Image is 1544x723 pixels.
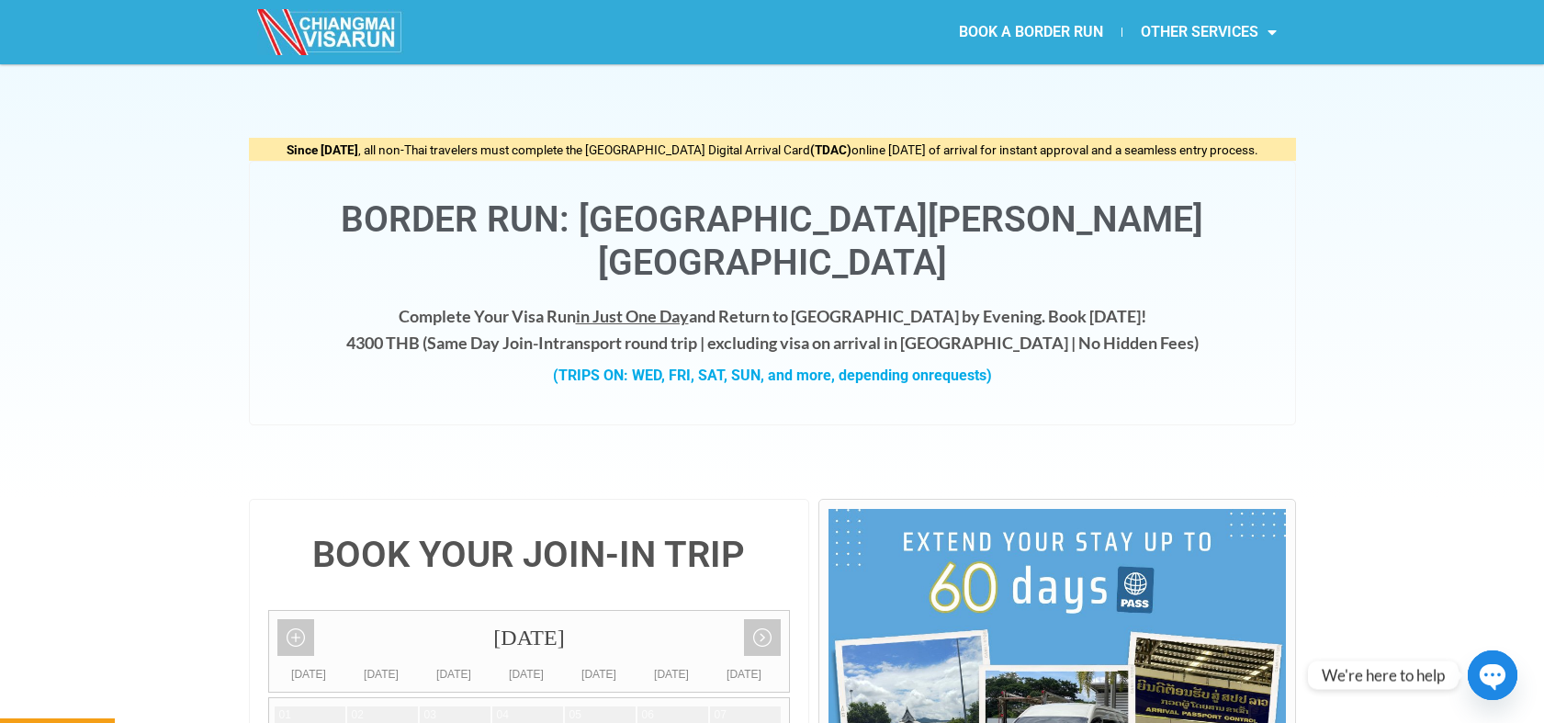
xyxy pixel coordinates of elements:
div: 05 [569,707,581,723]
span: requests) [929,367,992,384]
strong: Same Day Join-In [427,333,553,353]
div: [DATE] [273,665,345,683]
div: [DATE] [345,665,418,683]
div: 02 [352,707,364,723]
span: in Just One Day [576,306,689,326]
h1: Border Run: [GEOGRAPHIC_DATA][PERSON_NAME][GEOGRAPHIC_DATA] [268,198,1277,285]
strong: (TDAC) [810,142,851,157]
nav: Menu [772,11,1295,53]
strong: (TRIPS ON: WED, FRI, SAT, SUN, and more, depending on [553,367,992,384]
span: , all non-Thai travelers must complete the [GEOGRAPHIC_DATA] Digital Arrival Card online [DATE] o... [287,142,1258,157]
div: [DATE] [490,665,563,683]
h4: BOOK YOUR JOIN-IN TRIP [268,537,791,573]
a: BOOK A BORDER RUN [941,11,1121,53]
div: 04 [497,707,509,723]
div: [DATE] [418,665,490,683]
h4: Complete Your Visa Run and Return to [GEOGRAPHIC_DATA] by Evening. Book [DATE]! 4300 THB ( transp... [268,303,1277,356]
strong: Since [DATE] [287,142,358,157]
a: OTHER SERVICES [1122,11,1295,53]
div: [DATE] [636,665,708,683]
div: 01 [279,707,291,723]
div: 06 [642,707,654,723]
div: [DATE] [563,665,636,683]
div: [DATE] [269,611,790,665]
div: 07 [715,707,727,723]
div: 03 [424,707,436,723]
div: [DATE] [708,665,781,683]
